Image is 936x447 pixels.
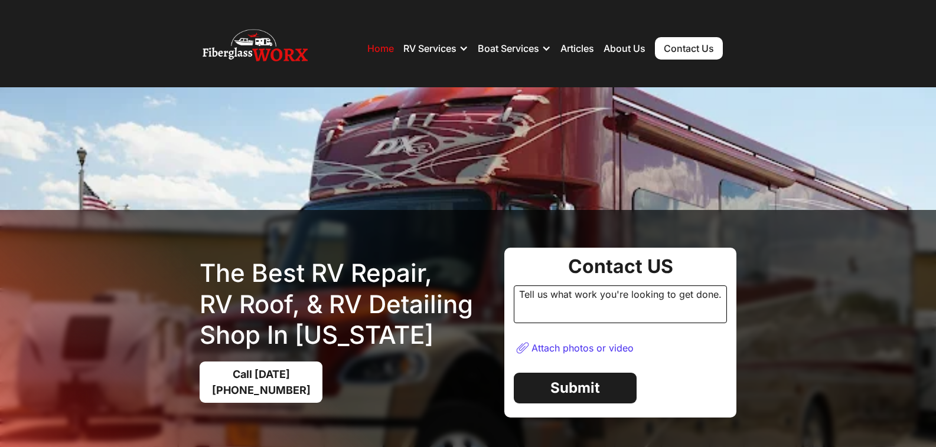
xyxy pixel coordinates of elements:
div: Boat Services [478,31,551,66]
a: Call [DATE][PHONE_NUMBER] [200,361,322,403]
div: Tell us what work you're looking to get done. [514,285,727,323]
a: Home [367,42,394,54]
div: Attach photos or video [531,342,634,354]
div: RV Services [403,31,468,66]
div: Boat Services [478,42,539,54]
a: About Us [604,42,645,54]
img: Fiberglass WorX – RV Repair, RV Roof & RV Detailing [203,25,308,72]
a: Submit [514,373,637,403]
div: RV Services [403,42,456,54]
div: Contact US [514,257,727,276]
a: Articles [560,42,594,54]
h1: The best RV Repair, RV Roof, & RV Detailing Shop in [US_STATE] [200,258,495,351]
a: Contact Us [655,37,723,60]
